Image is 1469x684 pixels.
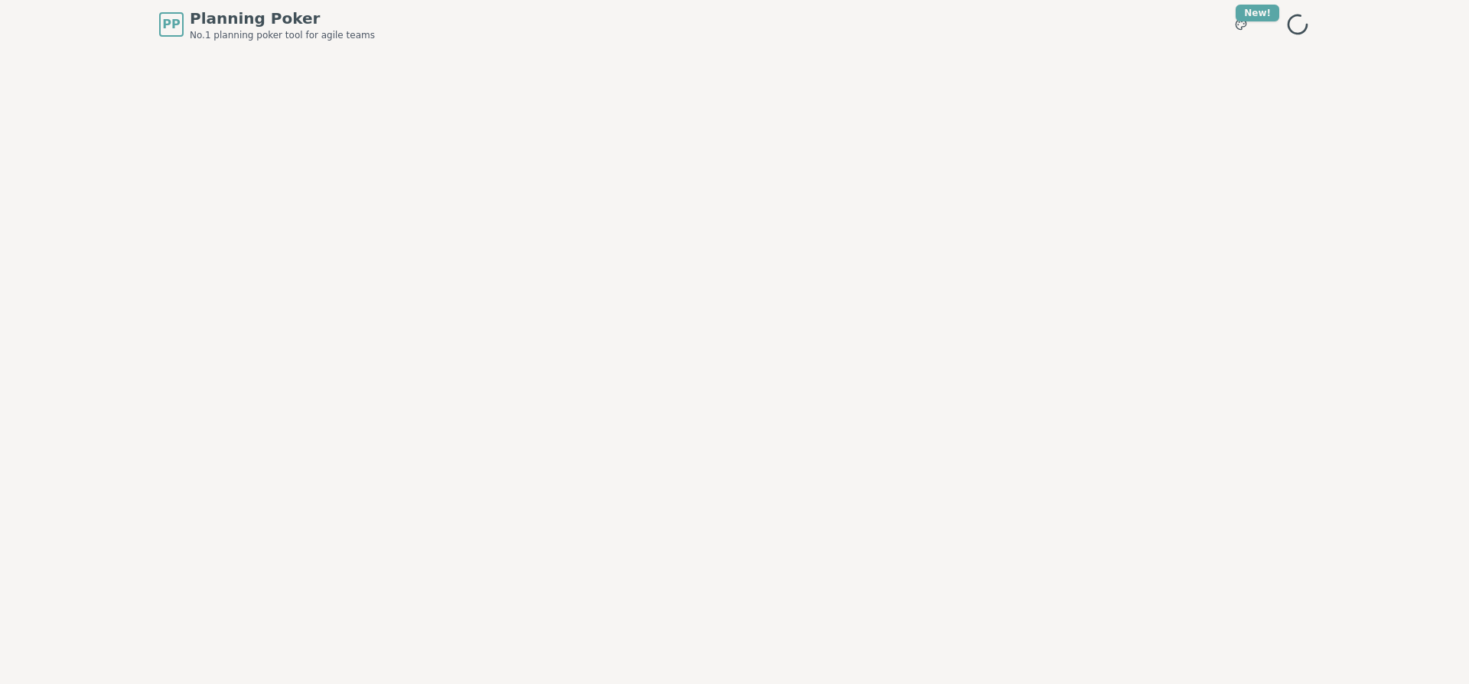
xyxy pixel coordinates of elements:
div: New! [1236,5,1279,21]
button: New! [1227,11,1255,38]
a: PPPlanning PokerNo.1 planning poker tool for agile teams [159,8,375,41]
span: PP [162,15,180,34]
span: No.1 planning poker tool for agile teams [190,29,375,41]
span: Planning Poker [190,8,375,29]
